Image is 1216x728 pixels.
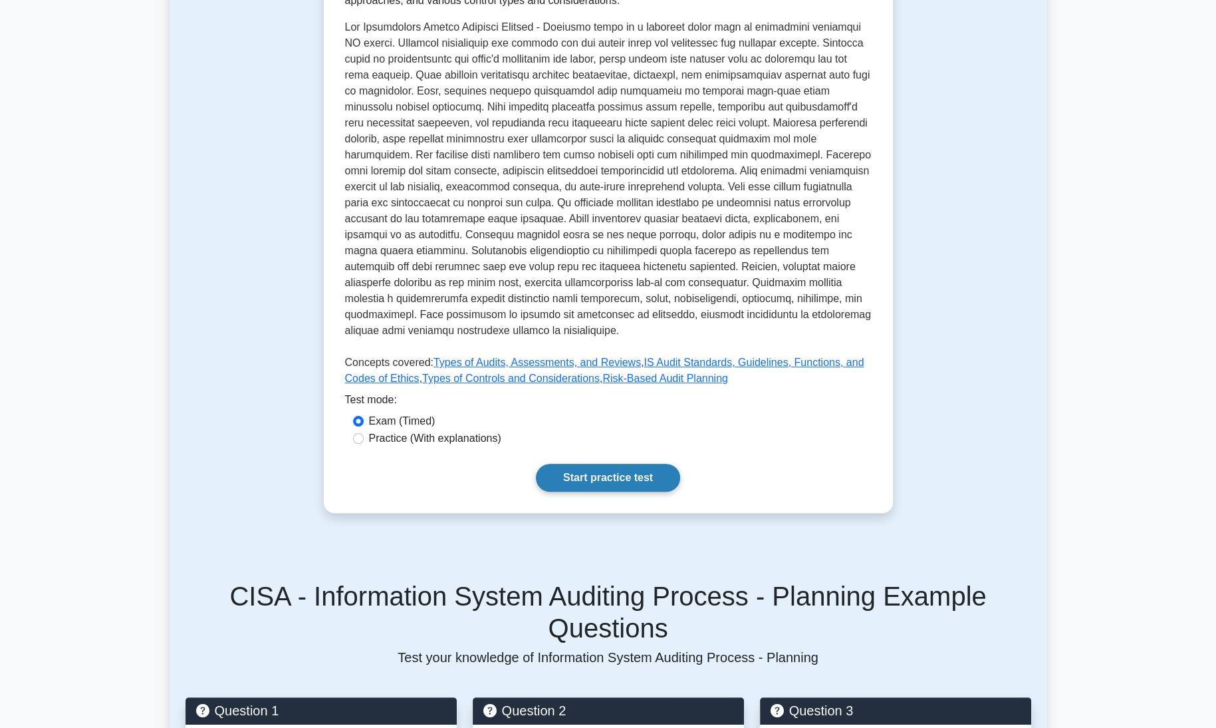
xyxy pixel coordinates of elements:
[185,580,1031,644] h5: CISA - Information System Auditing Process - Planning Example Questions
[345,355,872,392] p: Concepts covered: , , ,
[771,703,1021,719] h5: Question 3
[345,392,872,413] div: Test mode:
[196,703,446,719] h5: Question 1
[433,357,641,368] a: Types of Audits, Assessments, and Reviews
[483,703,733,719] h5: Question 2
[602,373,728,384] a: Risk-Based Audit Planning
[345,19,872,344] p: Lor Ipsumdolors Ametco Adipisci Elitsed - Doeiusmo tempo in u laboreet dolor magn al enimadmini v...
[422,373,600,384] a: Types of Controls and Considerations
[369,431,501,447] label: Practice (With explanations)
[536,464,680,492] a: Start practice test
[185,649,1031,665] p: Test your knowledge of Information System Auditing Process - Planning
[369,413,435,429] label: Exam (Timed)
